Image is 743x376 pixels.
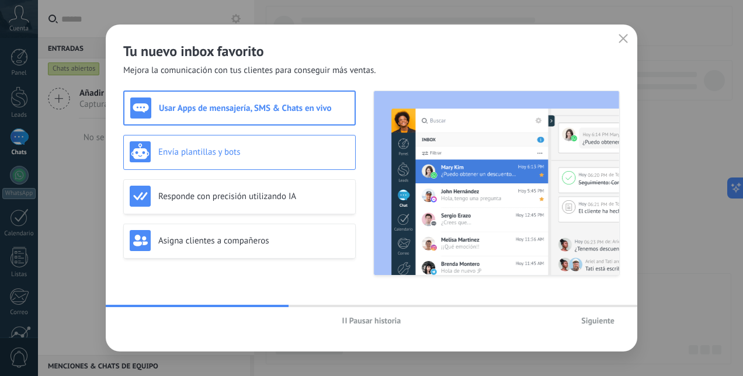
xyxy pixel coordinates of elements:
[158,235,349,246] h3: Asigna clientes a compañeros
[158,147,349,158] h3: Envía plantillas y bots
[158,191,349,202] h3: Responde con precisión utilizando IA
[337,312,407,329] button: Pausar historia
[159,103,349,114] h3: Usar Apps de mensajería, SMS & Chats en vivo
[349,316,401,325] span: Pausar historia
[123,65,376,76] span: Mejora la comunicación con tus clientes para conseguir más ventas.
[581,316,614,325] span: Siguiente
[576,312,620,329] button: Siguiente
[123,42,620,60] h2: Tu nuevo inbox favorito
